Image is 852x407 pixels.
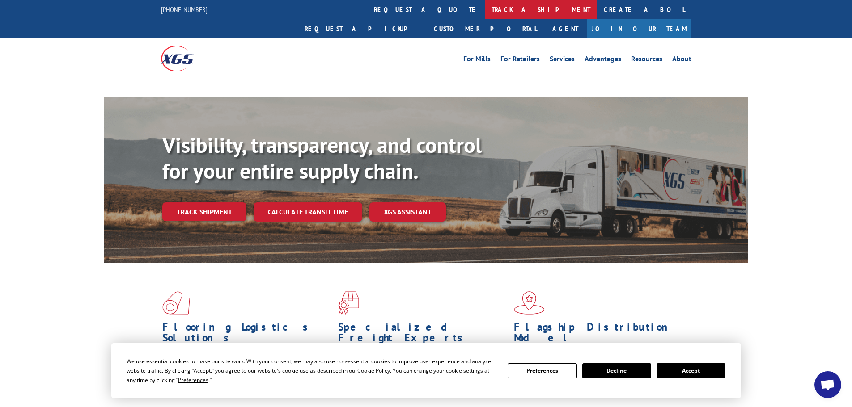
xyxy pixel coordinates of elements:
div: Cookie Consent Prompt [111,343,741,398]
h1: Flagship Distribution Model [514,322,683,348]
h1: Specialized Freight Experts [338,322,507,348]
button: Decline [582,363,651,378]
a: Advantages [585,55,621,65]
a: Agent [543,19,587,38]
a: Resources [631,55,662,65]
h1: Flooring Logistics Solutions [162,322,331,348]
a: Calculate transit time [254,202,362,222]
span: Preferences [178,376,208,384]
button: Preferences [508,363,576,378]
img: xgs-icon-focused-on-flooring-red [338,291,359,315]
a: About [672,55,691,65]
a: Join Our Team [587,19,691,38]
a: [PHONE_NUMBER] [161,5,208,14]
div: We use essential cookies to make our site work. With your consent, we may also use non-essential ... [127,357,497,385]
div: Open chat [814,371,841,398]
a: Track shipment [162,202,246,221]
a: For Mills [463,55,491,65]
a: XGS ASSISTANT [369,202,446,222]
b: Visibility, transparency, and control for your entire supply chain. [162,131,482,185]
img: xgs-icon-total-supply-chain-intelligence-red [162,291,190,315]
button: Accept [657,363,725,378]
a: Services [550,55,575,65]
span: Cookie Policy [357,367,390,374]
a: For Retailers [500,55,540,65]
a: Customer Portal [427,19,543,38]
img: xgs-icon-flagship-distribution-model-red [514,291,545,315]
a: Request a pickup [298,19,427,38]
